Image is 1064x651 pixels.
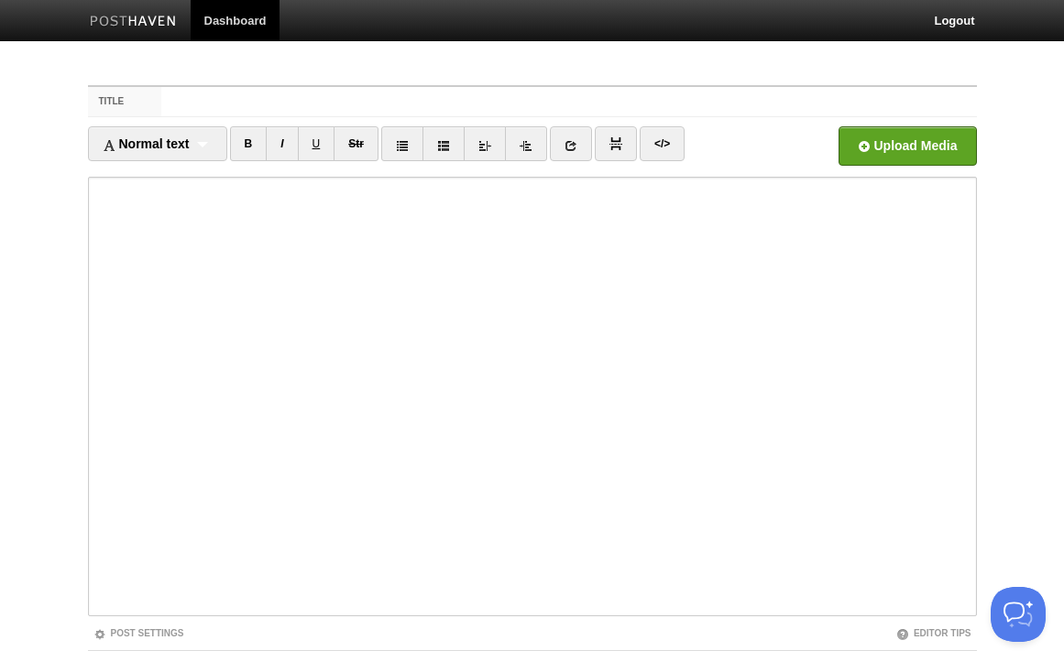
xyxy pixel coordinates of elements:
[90,16,177,29] img: Posthaven-bar
[991,587,1046,642] iframe: Help Scout Beacon - Open
[609,137,622,150] img: pagebreak-icon.png
[334,126,378,161] a: Str
[93,628,184,638] a: Post Settings
[266,126,298,161] a: I
[88,87,162,116] label: Title
[896,628,971,638] a: Editor Tips
[230,126,268,161] a: B
[348,137,364,150] del: Str
[103,136,190,151] span: Normal text
[640,126,685,161] a: </>
[298,126,335,161] a: U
